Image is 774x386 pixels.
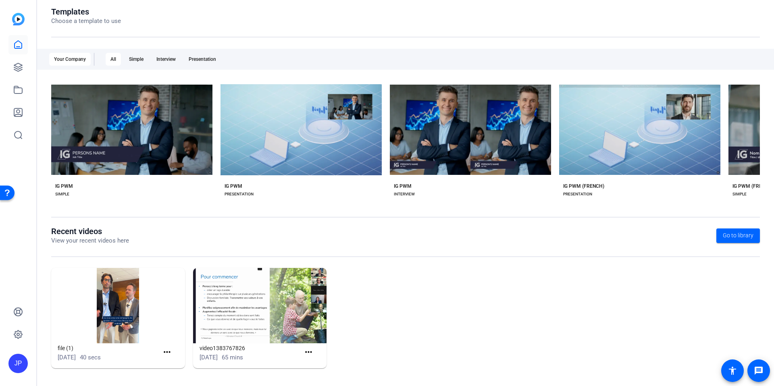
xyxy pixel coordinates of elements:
[225,191,254,197] div: PRESENTATION
[51,268,185,343] img: file (1)
[55,183,73,189] div: IG PWM
[124,53,148,66] div: Simple
[716,228,760,243] a: Go to library
[732,191,747,197] div: SIMPLE
[304,347,314,357] mat-icon: more_horiz
[723,231,753,240] span: Go to library
[51,226,129,236] h1: Recent videos
[49,53,91,66] div: Your Company
[200,354,218,361] span: [DATE]
[754,366,764,376] mat-icon: message
[51,17,121,26] p: Choose a template to use
[152,53,181,66] div: Interview
[225,183,242,189] div: IG PWM
[106,53,121,66] div: All
[563,191,592,197] div: PRESENTATION
[80,354,101,361] span: 40 secs
[51,236,129,245] p: View your recent videos here
[58,343,159,353] h1: file (1)
[728,366,737,376] mat-icon: accessibility
[162,347,172,357] mat-icon: more_horiz
[200,343,301,353] h1: video1383767826
[58,354,76,361] span: [DATE]
[394,191,415,197] div: INTERVIEW
[51,7,121,17] h1: Templates
[732,183,774,189] div: IG PWM (FRENCH)
[184,53,221,66] div: Presentation
[222,354,243,361] span: 65 mins
[394,183,412,189] div: IG PWM
[563,183,604,189] div: IG PWM (FRENCH)
[193,268,327,343] img: video1383767826
[55,191,69,197] div: SIMPLE
[12,13,25,25] img: blue-gradient.svg
[8,354,28,373] div: JP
